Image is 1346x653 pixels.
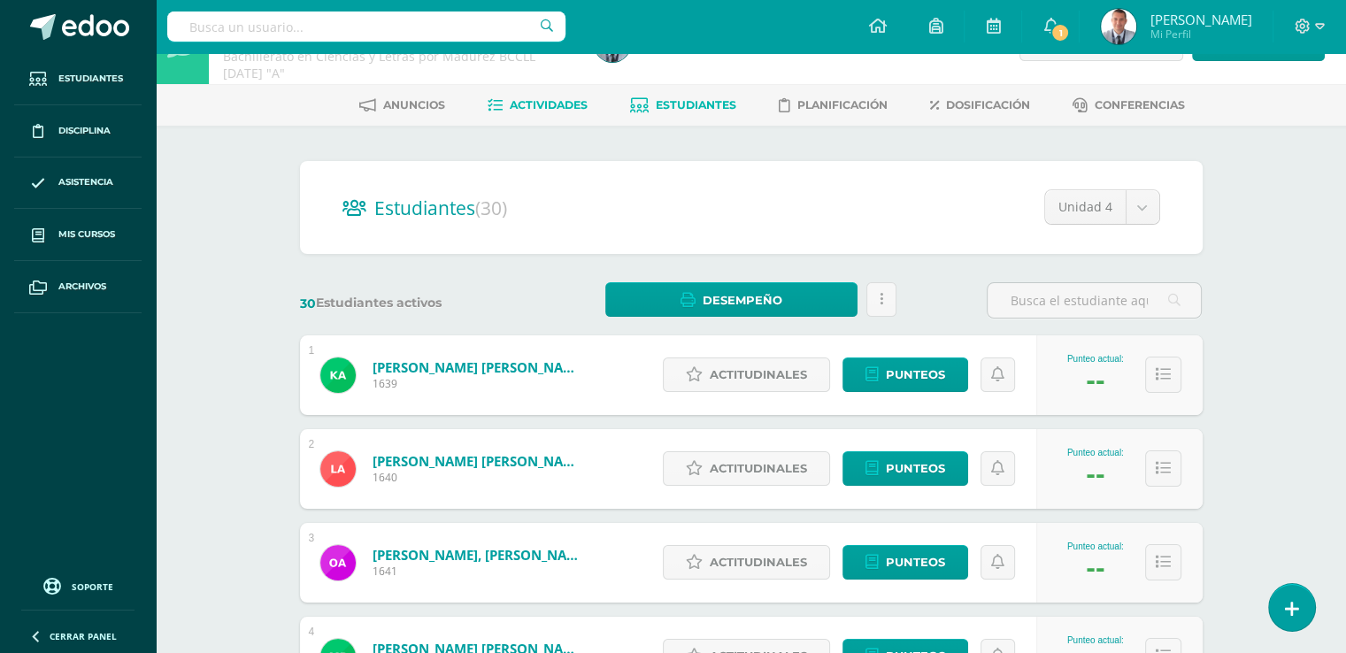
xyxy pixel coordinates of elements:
[1050,23,1070,42] span: 1
[710,358,807,391] span: Actitudinales
[72,580,113,593] span: Soporte
[58,175,113,189] span: Asistencia
[373,470,585,485] span: 1640
[663,545,830,580] a: Actitudinales
[14,157,142,210] a: Asistencia
[1086,551,1104,584] div: --
[1073,91,1185,119] a: Conferencias
[710,546,807,579] span: Actitudinales
[703,284,782,317] span: Desempeño
[1086,364,1104,396] div: --
[1067,448,1124,457] div: Punteo actual:
[300,295,515,311] label: Estudiantes activos
[1095,98,1185,111] span: Conferencias
[50,630,117,642] span: Cerrar panel
[842,451,968,486] a: Punteos
[630,91,736,119] a: Estudiantes
[886,546,945,579] span: Punteos
[309,344,315,357] div: 1
[373,564,585,579] span: 1641
[1058,190,1112,224] span: Unidad 4
[656,98,736,111] span: Estudiantes
[359,91,445,119] a: Anuncios
[1101,9,1136,44] img: e1ec876ff5460905ee238669eab8d537.png
[842,545,968,580] a: Punteos
[475,196,507,220] span: (30)
[14,53,142,105] a: Estudiantes
[605,282,858,317] a: Desempeño
[373,546,585,564] a: [PERSON_NAME], [PERSON_NAME]
[320,357,356,393] img: 0ba6d40b995ef0c66149b0135f99274a.png
[309,532,315,544] div: 3
[1067,354,1124,364] div: Punteo actual:
[710,452,807,485] span: Actitudinales
[58,280,106,294] span: Archivos
[886,358,945,391] span: Punteos
[14,261,142,313] a: Archivos
[1150,11,1251,28] span: [PERSON_NAME]
[1086,457,1104,490] div: --
[946,98,1030,111] span: Dosificación
[1150,27,1251,42] span: Mi Perfil
[930,91,1030,119] a: Dosificación
[1045,190,1159,224] a: Unidad 4
[1067,635,1124,645] div: Punteo actual:
[320,545,356,580] img: 3568f507038871a95169b46ca54202eb.png
[383,98,445,111] span: Anuncios
[779,91,888,119] a: Planificación
[58,227,115,242] span: Mis cursos
[842,357,968,392] a: Punteos
[300,296,316,311] span: 30
[373,452,585,470] a: [PERSON_NAME] [PERSON_NAME]
[309,626,315,638] div: 4
[374,196,507,220] span: Estudiantes
[988,283,1201,318] input: Busca el estudiante aquí...
[58,124,111,138] span: Disciplina
[58,72,123,86] span: Estudiantes
[373,376,585,391] span: 1639
[309,438,315,450] div: 2
[373,358,585,376] a: [PERSON_NAME] [PERSON_NAME]
[663,357,830,392] a: Actitudinales
[21,573,135,597] a: Soporte
[320,451,356,487] img: 0c76713e51df7c2368f8c40598258b3f.png
[167,12,565,42] input: Busca un usuario...
[488,91,588,119] a: Actividades
[886,452,945,485] span: Punteos
[1067,542,1124,551] div: Punteo actual:
[510,98,588,111] span: Actividades
[223,48,573,81] div: Bachillerato en Ciencias y Letras por Madurez BCCLL DOMINGO 'A'
[14,105,142,157] a: Disciplina
[14,209,142,261] a: Mis cursos
[797,98,888,111] span: Planificación
[663,451,830,486] a: Actitudinales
